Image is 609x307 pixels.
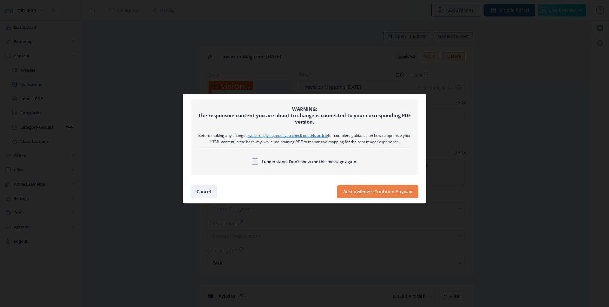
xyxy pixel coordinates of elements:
div: Before making any changes, for complete guidance on how to optimize your HTML content in the best... [197,132,412,145]
span: I understand. Don’t show me this message again. [258,158,357,165]
button: Acknowledge, Continue Anyway [337,185,418,198]
button: Cancel [191,185,217,198]
div: WARNING: The responsive content you are about to change is connected to your corresponding PDF ve... [197,106,412,125]
a: we strongly suggest you check out this article [248,133,328,138]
